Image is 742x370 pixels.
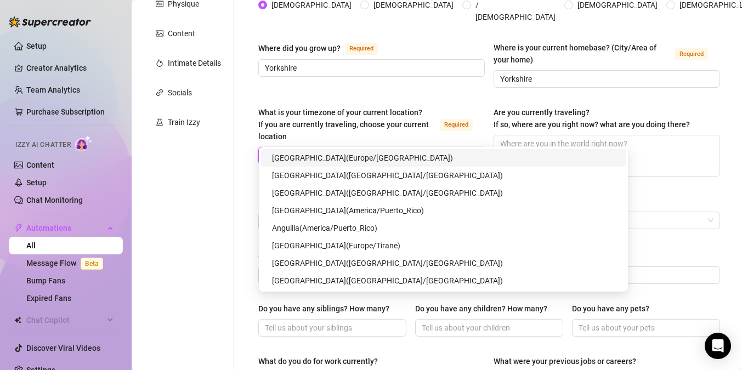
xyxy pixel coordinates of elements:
span: Are you currently traveling? If so, where are you right now? what are you doing there? [494,108,690,129]
a: Discover Viral Videos [26,344,100,352]
div: Where is your current homebase? (City/Area of your home) [494,42,671,66]
img: AI Chatter [75,135,92,151]
label: Sexual Orientation [258,249,373,262]
div: Do you have any pets? [572,303,649,315]
label: Do you have any pets? [572,303,657,315]
label: Where did you grow up? [258,42,390,55]
span: Chat Copilot [26,311,104,329]
input: Where is your current homebase? (City/Area of your home) [500,73,711,85]
span: [GEOGRAPHIC_DATA] ( [GEOGRAPHIC_DATA]/[GEOGRAPHIC_DATA] ) [283,187,514,199]
span: [GEOGRAPHIC_DATA] ( [GEOGRAPHIC_DATA]/[GEOGRAPHIC_DATA] ) [283,257,514,269]
div: Sexual Orientation [258,249,324,261]
img: af [268,187,279,198]
div: What were your previous jobs or careers? [494,355,636,367]
input: Do you have any children? How many? [422,322,554,334]
div: Content [168,27,195,39]
span: [GEOGRAPHIC_DATA] ( [GEOGRAPHIC_DATA]/[GEOGRAPHIC_DATA] ) [283,275,514,287]
span: Izzy AI Chatter [15,140,71,150]
span: thunderbolt [14,224,23,232]
span: [GEOGRAPHIC_DATA] ( America/Puerto_Rico ) [283,204,435,217]
a: Chat Monitoring [26,196,83,204]
span: Automations [26,219,104,237]
span: What is your timezone of your current location? If you are currently traveling, choose your curre... [258,108,429,141]
input: Do you have any pets? [579,322,711,334]
a: Expired Fans [26,294,71,303]
div: Do you have any children? How many? [415,303,547,315]
label: What were your previous jobs or careers? [494,355,644,367]
div: Train Izzy [168,116,200,128]
div: Where did you grow up? [258,42,341,54]
label: What do you do for work currently? [258,355,386,367]
span: Required [440,119,473,131]
label: Where is your current homebase? (City/Area of your home) [494,42,720,66]
img: ad [268,152,279,163]
div: Socials [168,87,192,99]
span: picture [156,30,163,37]
img: ag [268,205,279,216]
a: Message FlowBeta [26,259,107,267]
span: link [156,89,163,96]
a: Creator Analytics [26,59,114,77]
img: Chat Copilot [14,316,21,324]
span: Required [345,43,378,55]
img: al [268,240,279,251]
a: All [26,241,36,250]
div: Open Intercom Messenger [705,333,731,359]
span: Anguilla ( America/Puerto_Rico ) [283,222,388,234]
span: Beta [81,258,103,270]
input: Do you have any siblings? How many? [265,322,398,334]
img: am [268,258,279,269]
a: Content [26,161,54,169]
span: Required [675,48,708,60]
img: ai [268,223,279,234]
span: [GEOGRAPHIC_DATA] ( Europe/[GEOGRAPHIC_DATA] ) [283,152,464,164]
span: [GEOGRAPHIC_DATA] ( [GEOGRAPHIC_DATA]/[GEOGRAPHIC_DATA] ) [283,169,514,181]
div: What do you do for work currently? [258,355,378,367]
img: ae [268,170,279,181]
a: Setup [26,42,47,50]
span: [GEOGRAPHIC_DATA] ( Europe/Tirane ) [283,240,411,252]
a: Setup [26,178,47,187]
a: Purchase Subscription [26,107,105,116]
div: Intimate Details [168,57,221,69]
img: logo-BBDzfeDw.svg [9,16,91,27]
input: Where did you grow up? [265,62,476,74]
label: Do you have any children? How many? [415,303,555,315]
label: Birth Date [258,195,343,208]
span: fire [156,59,163,67]
a: Team Analytics [26,86,80,94]
label: Do you have any siblings? How many? [258,303,397,315]
span: experiment [156,118,163,126]
a: Bump Fans [26,276,65,285]
div: Do you have any siblings? How many? [258,303,389,315]
div: Birth Date [258,196,293,208]
img: ao [268,275,279,286]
